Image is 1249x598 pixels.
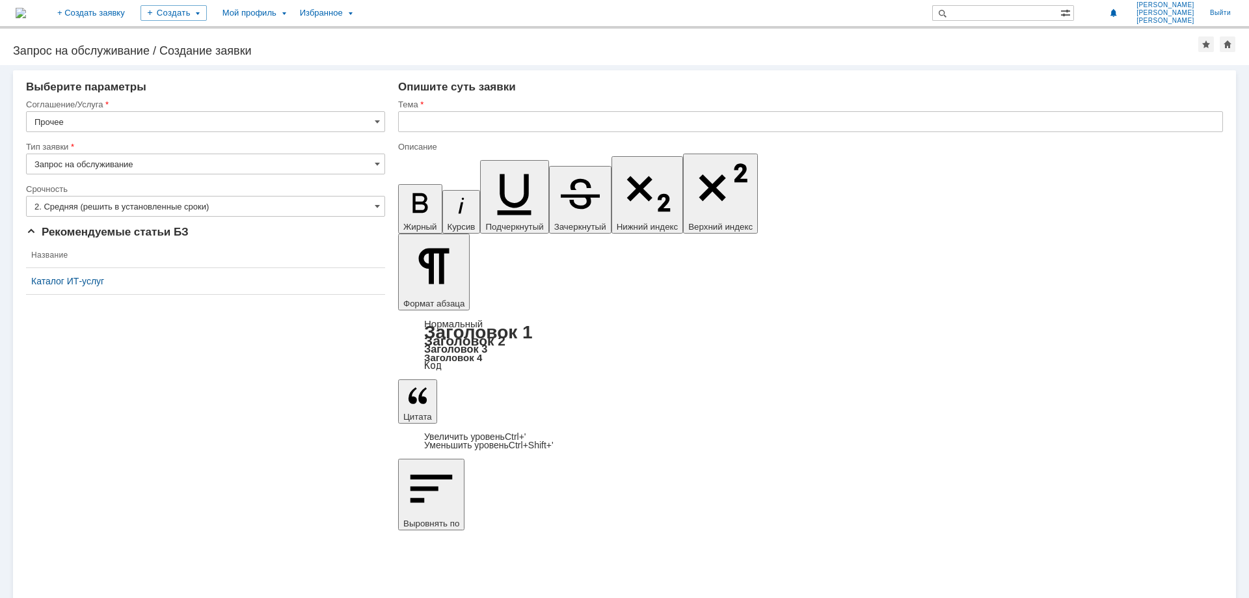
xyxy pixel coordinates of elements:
span: Выберите параметры [26,81,146,93]
span: Выровнять по [403,519,459,528]
a: Заголовок 1 [424,322,533,342]
button: Нижний индекс [611,156,684,234]
button: Жирный [398,184,442,234]
span: Подчеркнутый [485,222,543,232]
span: [PERSON_NAME] [1136,9,1194,17]
div: Запрос на обслуживание / Создание заявки [13,44,1198,57]
button: Выровнять по [398,459,464,530]
span: Ctrl+Shift+' [509,440,554,450]
span: Опишите суть заявки [398,81,516,93]
a: Increase [424,431,526,442]
span: Формат абзаца [403,299,464,308]
span: Верхний индекс [688,222,753,232]
div: Создать [141,5,207,21]
div: Срочность [26,185,383,193]
span: Курсив [448,222,476,232]
a: Заголовок 4 [424,352,482,363]
div: Тема [398,100,1220,109]
img: logo [16,8,26,18]
span: [PERSON_NAME] [1136,17,1194,25]
button: Подчеркнутый [480,160,548,234]
span: Нижний индекс [617,222,678,232]
div: Соглашение/Услуга [26,100,383,109]
button: Формат абзаца [398,234,470,310]
span: [PERSON_NAME] [1136,1,1194,9]
div: Формат абзаца [398,319,1223,370]
button: Курсив [442,190,481,234]
div: Сделать домашней страницей [1220,36,1235,52]
button: Зачеркнутый [549,166,611,234]
span: Рекомендуемые статьи БЗ [26,226,189,238]
span: Ctrl+' [505,431,526,442]
a: Код [424,360,442,372]
span: Цитата [403,412,432,422]
span: Зачеркнутый [554,222,606,232]
div: Добавить в избранное [1198,36,1214,52]
a: Перейти на домашнюю страницу [16,8,26,18]
div: Тип заявки [26,143,383,151]
a: Нормальный [424,318,483,329]
button: Цитата [398,379,437,424]
a: Заголовок 2 [424,333,505,348]
span: Расширенный поиск [1060,6,1073,18]
div: Описание [398,143,1220,151]
th: Название [26,243,385,268]
a: Заголовок 3 [424,343,487,355]
a: Decrease [424,440,554,450]
div: Цитата [398,433,1223,450]
span: Жирный [403,222,437,232]
button: Верхний индекс [683,154,758,234]
a: Каталог ИТ-услуг [31,276,380,286]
